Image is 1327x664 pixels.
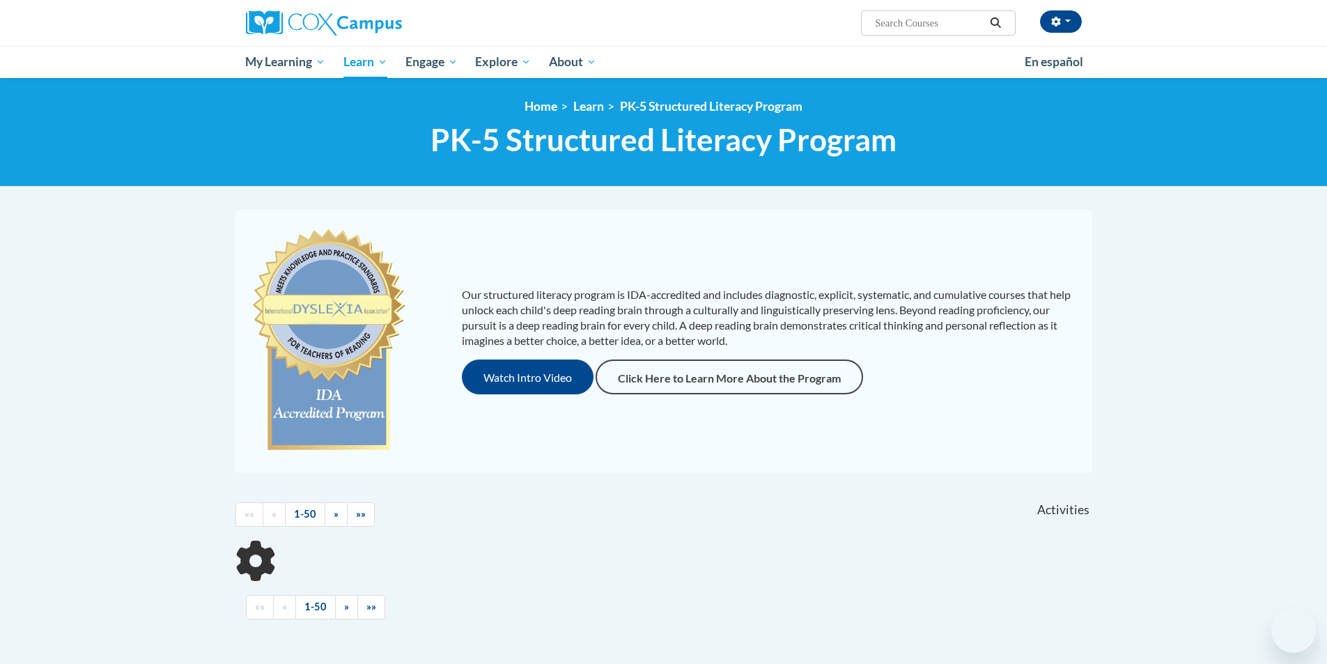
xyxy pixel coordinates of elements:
a: En español [1016,47,1092,77]
a: Explore [466,46,540,78]
span: Explore [475,54,531,70]
span: «« [245,508,254,520]
a: Cox Campus [246,10,511,36]
a: About [540,46,605,78]
a: Begining [246,595,274,619]
a: End [357,595,385,619]
span: «« [255,601,265,612]
span: »» [366,601,376,612]
span: » [344,601,349,612]
a: 1-50 [285,502,325,527]
a: Next [325,502,348,527]
a: Engage [396,46,467,78]
a: Click Here to Learn More About the Program [596,360,863,394]
a: My Learning [237,46,335,78]
button: Watch Intro Video [462,360,593,394]
div: Main menu [225,46,1103,78]
a: 1-50 [295,595,336,619]
span: »» [356,508,366,520]
a: Learn [573,99,604,114]
input: Search Courses [874,15,985,31]
img: Cox Campus [246,10,402,36]
a: Previous [273,595,296,619]
img: c477cda6-e343-453b-bfce-d6f9e9818e1c.png [249,222,409,459]
span: My Learning [245,54,325,70]
a: Previous [263,502,286,527]
a: End [347,502,375,527]
span: Activities [1037,502,1089,518]
a: Begining [235,502,263,527]
span: En español [1025,54,1083,69]
a: Next [335,595,358,619]
span: « [282,601,287,612]
a: Home [525,99,557,114]
span: PK-5 Structured Literacy Program [430,121,897,158]
button: Account Settings [1040,10,1082,33]
span: About [549,54,596,70]
span: Engage [405,54,458,70]
span: « [272,508,277,520]
a: Learn [334,46,396,78]
span: Learn [343,54,387,70]
button: Search [985,15,1006,31]
span: » [334,508,339,520]
iframe: Button to launch messaging window [1271,608,1316,653]
a: PK-5 Structured Literacy Program [620,99,802,114]
p: Our structured literacy program is IDA-accredited and includes diagnostic, explicit, systematic, ... [462,287,1078,348]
